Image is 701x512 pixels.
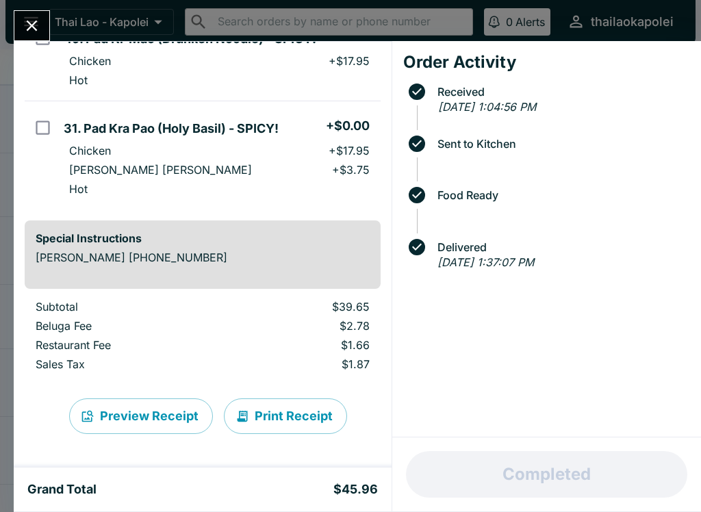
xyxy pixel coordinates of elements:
button: Print Receipt [224,398,347,434]
p: [PERSON_NAME] [PHONE_NUMBER] [36,251,370,264]
button: Preview Receipt [69,398,213,434]
p: Restaurant Fee [36,338,213,352]
em: [DATE] 1:37:07 PM [437,255,534,269]
h6: Special Instructions [36,231,370,245]
h5: $45.96 [333,481,378,498]
h5: + $0.00 [326,118,370,134]
em: [DATE] 1:04:56 PM [438,100,536,114]
p: $39.65 [235,300,369,313]
span: Sent to Kitchen [431,138,690,150]
p: + $17.95 [329,144,370,157]
span: Food Ready [431,189,690,201]
p: $2.78 [235,319,369,333]
p: $1.66 [235,338,369,352]
button: Close [14,11,49,40]
p: + $3.75 [332,163,370,177]
p: Sales Tax [36,357,213,371]
h4: Order Activity [403,52,690,73]
p: Chicken [69,144,111,157]
h5: Grand Total [27,481,97,498]
span: Delivered [431,241,690,253]
span: Received [431,86,690,98]
p: [PERSON_NAME] [PERSON_NAME] [69,163,252,177]
h5: 31. Pad Kra Pao (Holy Basil) - SPICY! [64,120,279,137]
p: + $17.95 [329,54,370,68]
p: Subtotal [36,300,213,313]
p: $1.87 [235,357,369,371]
table: orders table [25,300,381,376]
p: Hot [69,73,88,87]
p: Hot [69,182,88,196]
p: Chicken [69,54,111,68]
p: Beluga Fee [36,319,213,333]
